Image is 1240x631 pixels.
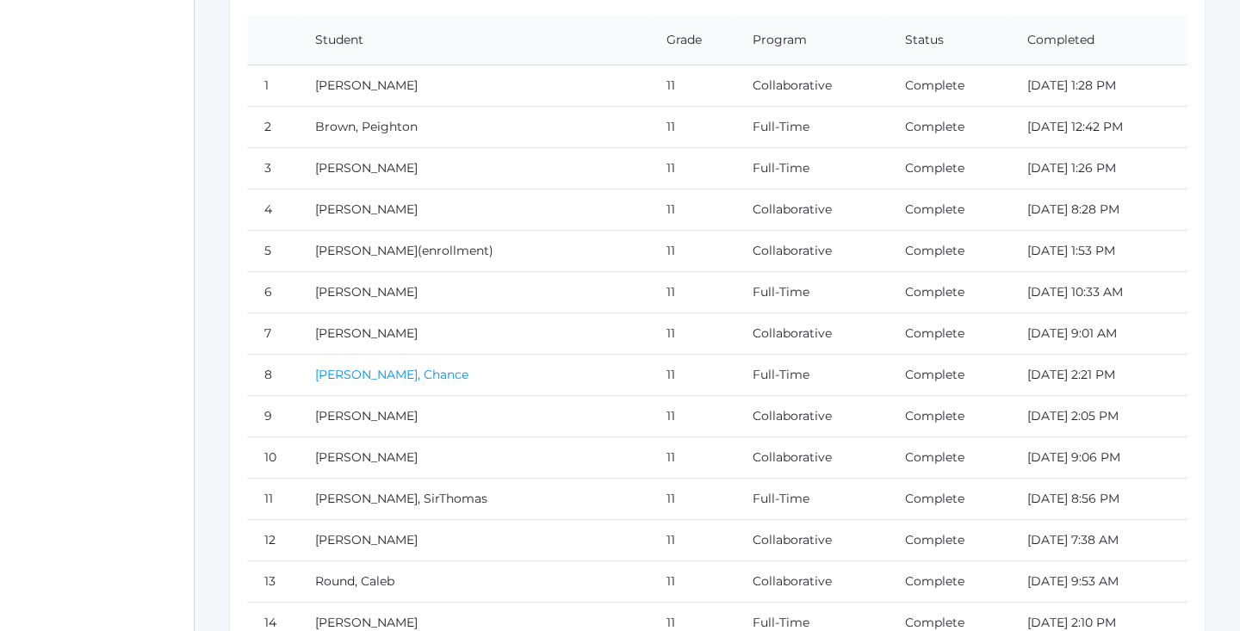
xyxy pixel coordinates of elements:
[735,355,888,396] td: Full-Time
[298,15,649,65] th: Student
[247,231,298,272] td: 5
[735,479,888,520] td: Full-Time
[1010,65,1187,107] td: [DATE] 1:28 PM
[905,573,964,589] a: Complete
[649,272,735,313] td: 11
[247,189,298,231] td: 4
[649,396,735,437] td: 11
[649,313,735,355] td: 11
[735,520,888,561] td: Collaborative
[905,491,964,506] a: Complete
[735,396,888,437] td: Collaborative
[905,615,964,630] a: Complete
[905,532,964,547] a: Complete
[1010,231,1187,272] td: [DATE] 1:53 PM
[1010,107,1187,148] td: [DATE] 12:42 PM
[735,107,888,148] td: Full-Time
[649,189,735,231] td: 11
[1010,148,1187,189] td: [DATE] 1:26 PM
[247,396,298,437] td: 9
[1010,396,1187,437] td: [DATE] 2:05 PM
[298,231,649,272] td: (enrollment)
[1010,561,1187,603] td: [DATE] 9:53 AM
[649,520,735,561] td: 11
[649,231,735,272] td: 11
[735,148,888,189] td: Full-Time
[735,437,888,479] td: Collaborative
[315,243,418,258] a: [PERSON_NAME]
[247,272,298,313] td: 6
[315,615,418,630] a: [PERSON_NAME]
[905,449,964,465] a: Complete
[247,520,298,561] td: 12
[649,561,735,603] td: 11
[905,367,964,382] a: Complete
[1010,189,1187,231] td: [DATE] 8:28 PM
[649,148,735,189] td: 11
[247,437,298,479] td: 10
[735,15,888,65] th: Program
[315,408,418,424] a: [PERSON_NAME]
[1010,437,1187,479] td: [DATE] 9:06 PM
[1010,15,1187,65] th: Completed
[1010,479,1187,520] td: [DATE] 8:56 PM
[649,355,735,396] td: 11
[649,15,735,65] th: Grade
[735,272,888,313] td: Full-Time
[315,160,418,176] a: [PERSON_NAME]
[1010,313,1187,355] td: [DATE] 9:01 AM
[905,284,964,300] a: Complete
[247,65,298,107] td: 1
[1010,520,1187,561] td: [DATE] 7:38 AM
[905,119,964,134] a: Complete
[315,325,418,341] a: [PERSON_NAME]
[247,355,298,396] td: 8
[315,367,468,382] a: [PERSON_NAME], Chance
[905,325,964,341] a: Complete
[315,119,418,134] a: Brown, Peighton
[905,160,964,176] a: Complete
[315,284,418,300] a: [PERSON_NAME]
[735,561,888,603] td: Collaborative
[247,107,298,148] td: 2
[1010,272,1187,313] td: [DATE] 10:33 AM
[315,573,394,589] a: Round, Caleb
[735,65,888,107] td: Collaborative
[1010,355,1187,396] td: [DATE] 2:21 PM
[735,231,888,272] td: Collaborative
[247,479,298,520] td: 11
[649,65,735,107] td: 11
[247,313,298,355] td: 7
[315,491,487,506] a: [PERSON_NAME], SirThomas
[905,77,964,93] a: Complete
[735,189,888,231] td: Collaborative
[315,449,418,465] a: [PERSON_NAME]
[649,107,735,148] td: 11
[905,201,964,217] a: Complete
[315,532,418,547] a: [PERSON_NAME]
[247,148,298,189] td: 3
[888,15,1010,65] th: Status
[905,243,964,258] a: Complete
[247,561,298,603] td: 13
[735,313,888,355] td: Collaborative
[315,201,418,217] a: [PERSON_NAME]
[649,479,735,520] td: 11
[315,77,418,93] a: [PERSON_NAME]
[905,408,964,424] a: Complete
[649,437,735,479] td: 11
